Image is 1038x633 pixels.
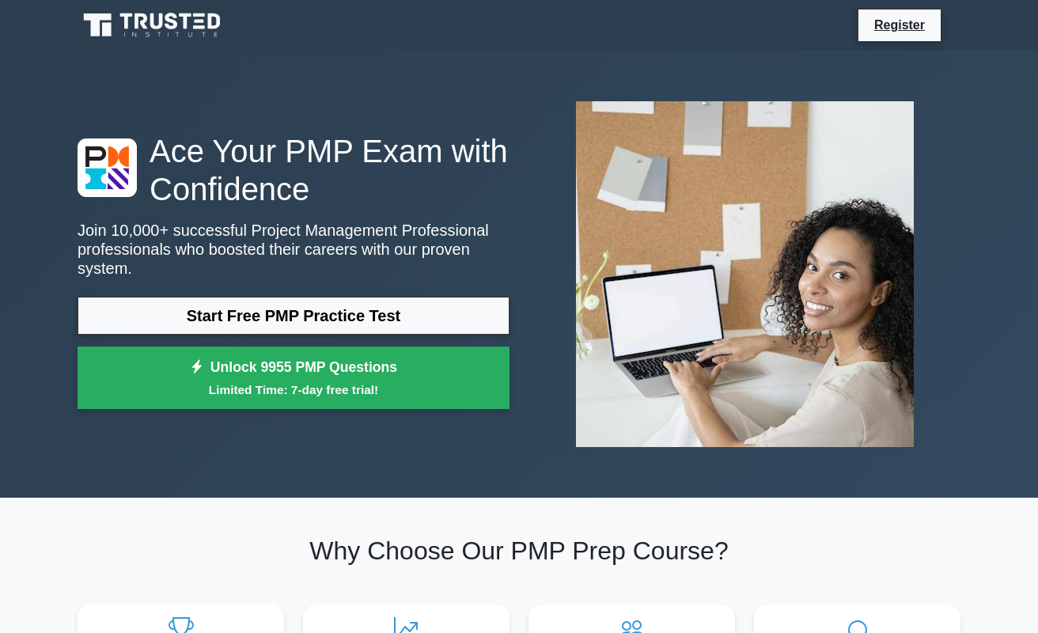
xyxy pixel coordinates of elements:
h1: Ace Your PMP Exam with Confidence [78,132,510,208]
p: Join 10,000+ successful Project Management Professional professionals who boosted their careers w... [78,221,510,278]
h2: Why Choose Our PMP Prep Course? [78,536,960,566]
a: Start Free PMP Practice Test [78,297,510,335]
small: Limited Time: 7-day free trial! [97,381,490,399]
a: Unlock 9955 PMP QuestionsLimited Time: 7-day free trial! [78,347,510,410]
a: Register [865,15,934,35]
